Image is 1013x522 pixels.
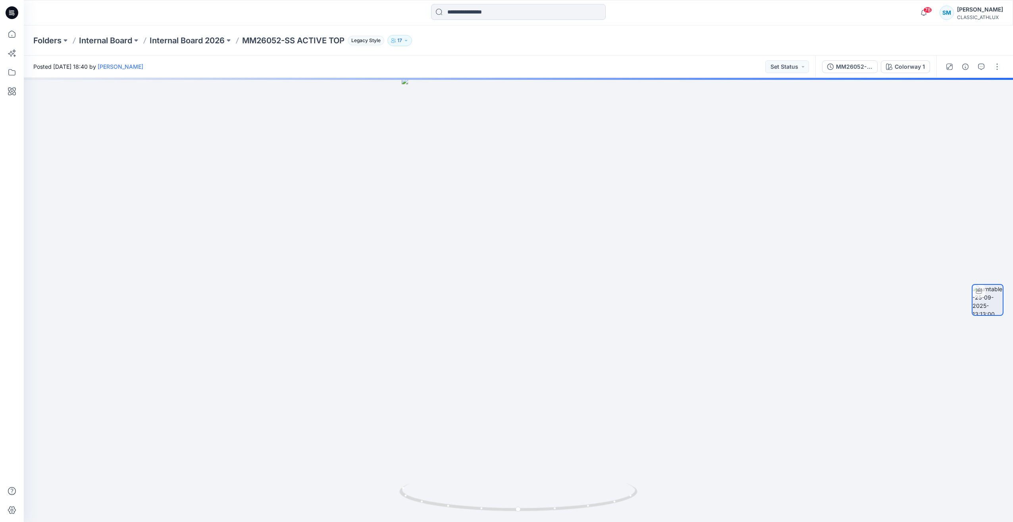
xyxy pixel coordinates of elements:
div: MM26052-SS ACTIVE TOP [836,62,872,71]
p: 17 [397,36,402,45]
span: Posted [DATE] 18:40 by [33,62,143,71]
div: [PERSON_NAME] [957,5,1003,14]
button: MM26052-SS ACTIVE TOP [822,60,878,73]
a: [PERSON_NAME] [98,63,143,70]
img: turntable-25-09-2025-13:13:00 [973,285,1003,315]
a: Folders [33,35,62,46]
div: Colorway 1 [895,62,925,71]
button: Legacy Style [345,35,384,46]
a: Internal Board 2026 [150,35,225,46]
div: SM [940,6,954,20]
div: CLASSIC_ATHLUX [957,14,1003,20]
button: Colorway 1 [881,60,930,73]
span: 78 [923,7,932,13]
a: Internal Board [79,35,132,46]
button: 17 [387,35,412,46]
button: Details [959,60,972,73]
span: Legacy Style [348,36,384,45]
p: MM26052-SS ACTIVE TOP [242,35,345,46]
